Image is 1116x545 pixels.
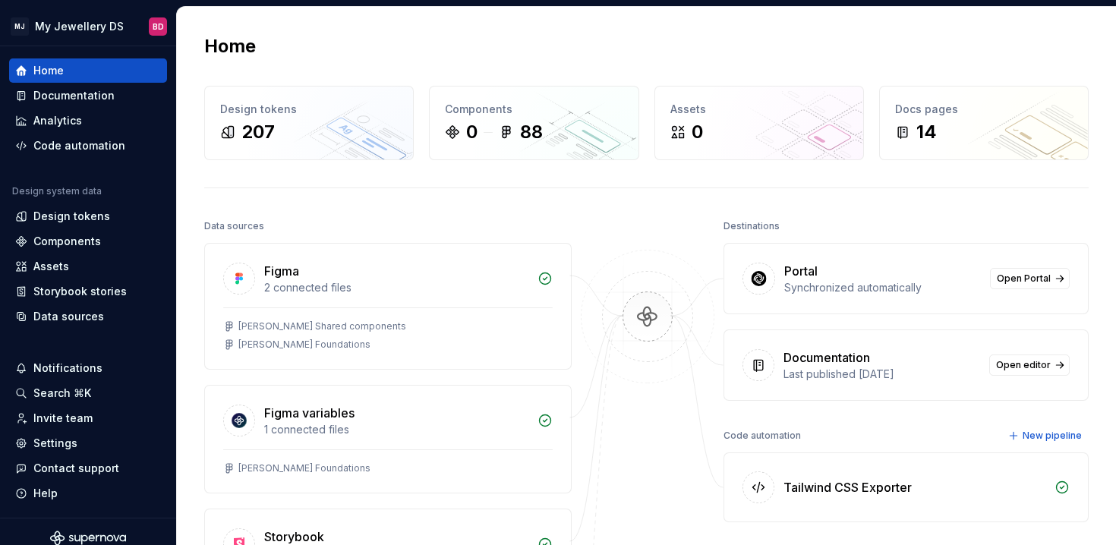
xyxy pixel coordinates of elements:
div: Assets [33,259,69,274]
div: [PERSON_NAME] Shared components [238,320,406,332]
div: Components [445,102,623,117]
button: Notifications [9,356,167,380]
div: MJ [11,17,29,36]
button: New pipeline [1004,425,1089,446]
a: Home [9,58,167,83]
a: Data sources [9,304,167,329]
div: 14 [916,120,937,144]
div: 0 [692,120,703,144]
a: Invite team [9,406,167,430]
a: Assets0 [654,86,864,160]
span: Open Portal [997,272,1051,285]
div: Figma variables [264,404,355,422]
button: Search ⌘K [9,381,167,405]
div: Invite team [33,411,93,426]
a: Figma2 connected files[PERSON_NAME] Shared components[PERSON_NAME] Foundations [204,243,572,370]
div: Design tokens [33,209,110,224]
div: Docs pages [895,102,1073,117]
div: Design tokens [220,102,398,117]
div: Code automation [33,138,125,153]
a: Design tokens [9,204,167,228]
div: Analytics [33,113,82,128]
div: Destinations [724,216,780,237]
div: Settings [33,436,77,451]
div: Storybook stories [33,284,127,299]
div: Components [33,234,101,249]
div: Portal [784,262,818,280]
div: 2 connected files [264,280,528,295]
a: Design tokens207 [204,86,414,160]
div: Code automation [724,425,801,446]
div: 1 connected files [264,422,528,437]
div: Tailwind CSS Exporter [783,478,912,496]
span: New pipeline [1023,430,1082,442]
div: Search ⌘K [33,386,91,401]
a: Assets [9,254,167,279]
a: Analytics [9,109,167,133]
div: Last published [DATE] [783,367,980,382]
a: Settings [9,431,167,455]
a: Open editor [989,354,1070,376]
div: My Jewellery DS [35,19,124,34]
div: Documentation [33,88,115,103]
a: Code automation [9,134,167,158]
a: Open Portal [990,268,1070,289]
div: 0 [466,120,478,144]
div: BD [153,20,164,33]
a: Figma variables1 connected files[PERSON_NAME] Foundations [204,385,572,493]
div: 207 [241,120,275,144]
a: Docs pages14 [879,86,1089,160]
button: MJMy Jewellery DSBD [3,10,173,43]
div: Documentation [783,348,870,367]
a: Storybook stories [9,279,167,304]
div: Data sources [204,216,264,237]
a: Components088 [429,86,638,160]
div: Help [33,486,58,501]
div: Synchronized automatically [784,280,981,295]
div: [PERSON_NAME] Foundations [238,462,370,474]
div: Data sources [33,309,104,324]
span: Open editor [996,359,1051,371]
button: Contact support [9,456,167,480]
div: 88 [520,120,543,144]
div: Assets [670,102,848,117]
button: Help [9,481,167,506]
div: Design system data [12,185,102,197]
div: Contact support [33,461,119,476]
div: Notifications [33,361,102,376]
h2: Home [204,34,256,58]
a: Documentation [9,83,167,108]
div: [PERSON_NAME] Foundations [238,339,370,351]
a: Components [9,229,167,254]
div: Home [33,63,64,78]
div: Figma [264,262,299,280]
